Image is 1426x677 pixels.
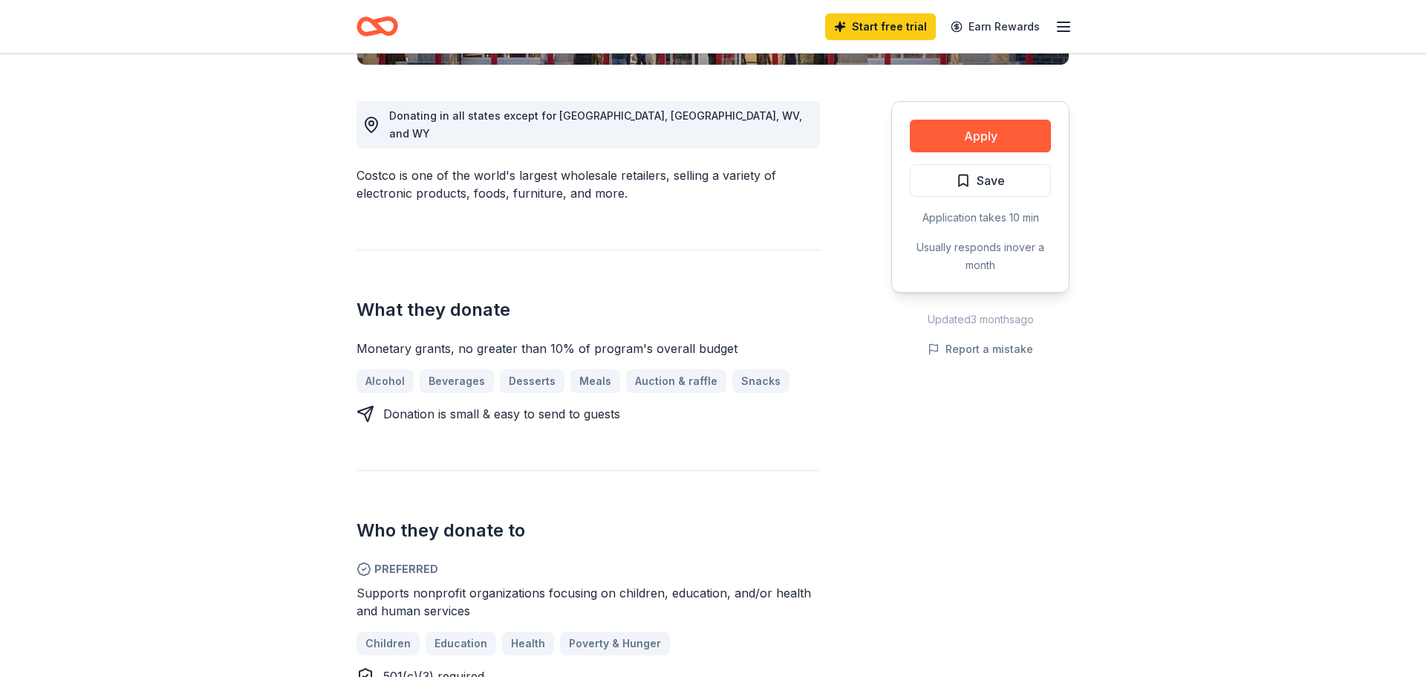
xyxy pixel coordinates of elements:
[389,109,802,140] span: Donating in all states except for [GEOGRAPHIC_DATA], [GEOGRAPHIC_DATA], WV, and WY
[977,171,1005,190] span: Save
[356,340,820,357] div: Monetary grants, no greater than 10% of program's overall budget
[928,340,1033,358] button: Report a mistake
[891,311,1069,328] div: Updated 3 months ago
[356,298,820,322] h2: What they donate
[356,560,820,578] span: Preferred
[910,164,1051,197] button: Save
[356,519,820,542] h2: Who they donate to
[910,239,1051,274] div: Usually responds in over a month
[356,166,820,202] div: Costco is one of the world's largest wholesale retailers, selling a variety of electronic product...
[825,13,936,40] a: Start free trial
[942,13,1049,40] a: Earn Rewards
[356,586,811,618] span: Supports nonprofit organizations focusing on children, education, and/or health and human services
[356,9,398,44] a: Home
[383,405,620,423] div: Donation is small & easy to send to guests
[910,209,1051,227] div: Application takes 10 min
[910,120,1051,152] button: Apply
